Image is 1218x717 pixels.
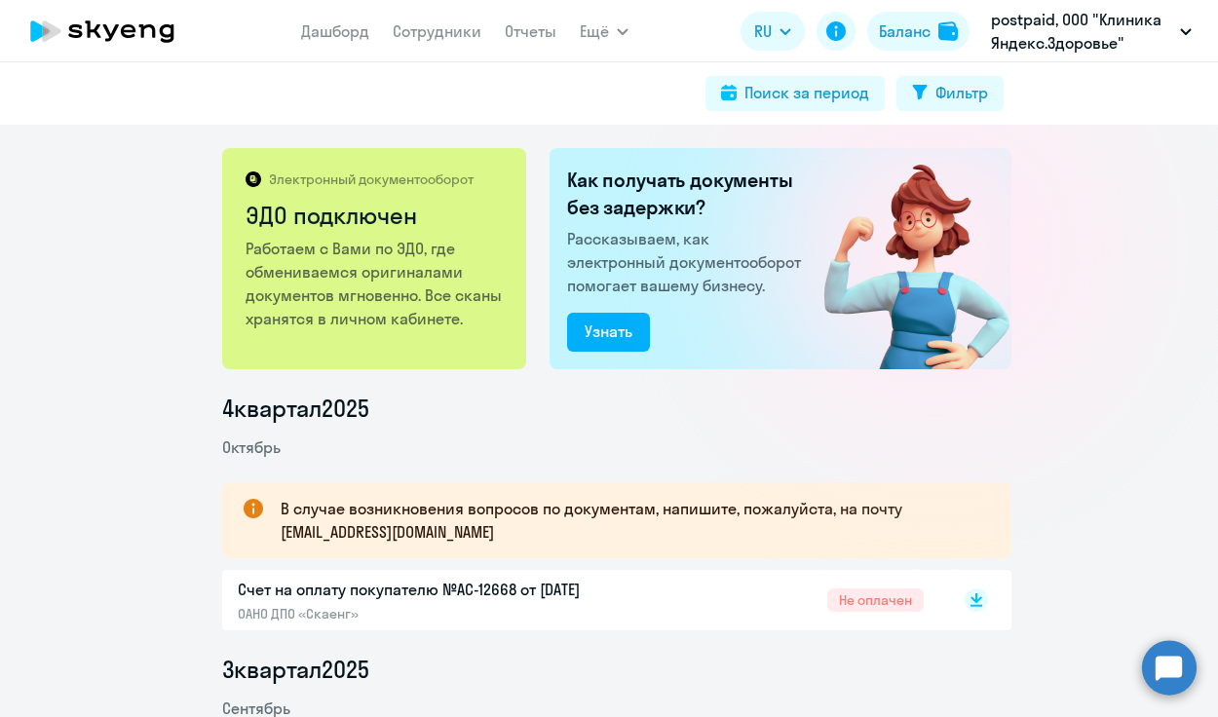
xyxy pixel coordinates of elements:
[222,654,1011,685] li: 3 квартал 2025
[505,21,556,41] a: Отчеты
[705,76,885,111] button: Поиск за период
[301,21,369,41] a: Дашборд
[567,167,809,221] h2: Как получать документы без задержки?
[741,12,805,51] button: RU
[585,320,632,343] div: Узнать
[867,12,970,51] button: Балансbalance
[238,605,647,623] p: ОАНО ДПО «Скаенг»
[754,19,772,43] span: RU
[567,313,650,352] button: Узнать
[222,437,281,457] span: Октябрь
[938,21,958,41] img: balance
[991,8,1172,55] p: postpaid, ООО "Клиника Яндекс.Здоровье"
[393,21,481,41] a: Сотрудники
[580,12,628,51] button: Ещё
[238,578,647,601] p: Счет на оплату покупателю №AC-12668 от [DATE]
[281,497,976,544] p: В случае возникновения вопросов по документам, напишите, пожалуйста, на почту [EMAIL_ADDRESS][DOM...
[246,237,506,330] p: Работаем с Вами по ЭДО, где обмениваемся оригиналами документов мгновенно. Все сканы хранятся в л...
[269,170,474,188] p: Электронный документооборот
[246,200,506,231] h2: ЭДО подключен
[827,588,924,612] span: Не оплачен
[981,8,1201,55] button: postpaid, ООО "Клиника Яндекс.Здоровье"
[567,227,809,297] p: Рассказываем, как электронный документооборот помогает вашему бизнесу.
[580,19,609,43] span: Ещё
[744,81,869,104] div: Поиск за период
[222,393,1011,424] li: 4 квартал 2025
[935,81,988,104] div: Фильтр
[896,76,1004,111] button: Фильтр
[792,148,1011,369] img: connected
[238,578,924,623] a: Счет на оплату покупателю №AC-12668 от [DATE]ОАНО ДПО «Скаенг»Не оплачен
[879,19,931,43] div: Баланс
